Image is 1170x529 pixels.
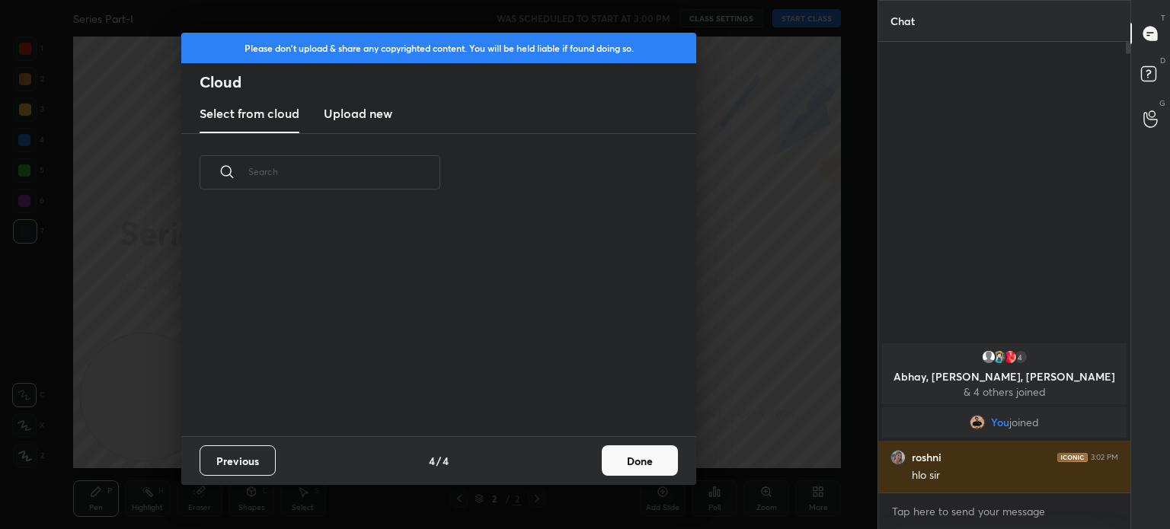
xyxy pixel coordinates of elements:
p: T [1161,12,1165,24]
img: default.png [981,349,996,365]
span: joined [1009,416,1039,429]
h6: roshni [912,451,941,464]
h4: 4 [429,453,435,469]
h4: / [436,453,441,469]
div: 3:02 PM [1091,453,1118,462]
div: hlo sir [912,468,1118,483]
p: & 4 others joined [891,386,1117,398]
button: Previous [200,445,276,476]
h3: Upload new [324,104,392,123]
img: 3 [890,450,906,465]
img: baf581b78f9842df8d22f21915c0352e.jpg [992,349,1007,365]
h4: 4 [443,453,449,469]
div: grid [181,207,678,436]
h3: Select from cloud [200,104,299,123]
p: Chat [878,1,927,41]
h2: Cloud [200,72,696,92]
input: Search [248,139,440,204]
img: c4799938d1bd46bd872621341cbb5258.jpg [1002,349,1018,365]
button: Done [602,445,678,476]
div: Please don't upload & share any copyrighted content. You will be held liable if found doing so. [181,33,696,63]
div: grid [878,340,1130,492]
div: 4 [1013,349,1028,365]
p: D [1160,55,1165,66]
p: G [1159,97,1165,109]
p: Abhay, [PERSON_NAME], [PERSON_NAME] [891,371,1117,383]
img: 4b40390f03df4bc2a901db19e4fe98f0.jpg [970,415,985,430]
span: You [991,416,1009,429]
img: iconic-dark.1390631f.png [1057,453,1088,462]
